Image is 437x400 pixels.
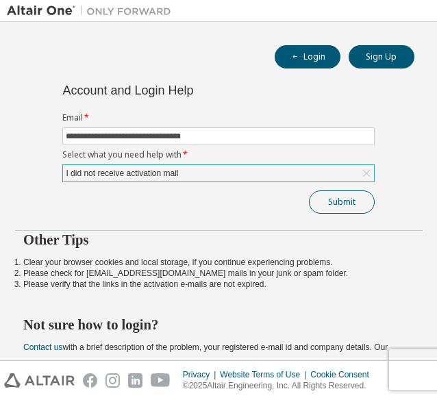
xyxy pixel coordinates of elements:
[63,165,374,182] div: I did not receive activation mail
[64,166,180,181] div: I did not receive activation mail
[309,190,375,214] button: Submit
[310,369,377,380] div: Cookie Consent
[62,85,312,96] div: Account and Login Help
[23,257,414,268] li: Clear your browser cookies and local storage, if you continue experiencing problems.
[83,373,97,388] img: facebook.svg
[23,268,414,279] li: Please check for [EMAIL_ADDRESS][DOMAIN_NAME] mails in your junk or spam folder.
[4,373,75,388] img: altair_logo.svg
[7,4,178,18] img: Altair One
[220,369,310,380] div: Website Terms of Use
[23,279,414,290] li: Please verify that the links in the activation e-mails are not expired.
[62,149,375,160] label: Select what you need help with
[23,316,414,334] h2: Not sure how to login?
[23,231,414,249] h2: Other Tips
[183,380,377,392] p: © 2025 Altair Engineering, Inc. All Rights Reserved.
[105,373,120,388] img: instagram.svg
[349,45,414,68] button: Sign Up
[23,342,62,352] a: Contact us
[62,112,375,123] label: Email
[275,45,340,68] button: Login
[128,373,142,388] img: linkedin.svg
[151,373,171,388] img: youtube.svg
[183,369,220,380] div: Privacy
[23,342,388,363] span: with a brief description of the problem, your registered e-mail id and company details. Our suppo...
